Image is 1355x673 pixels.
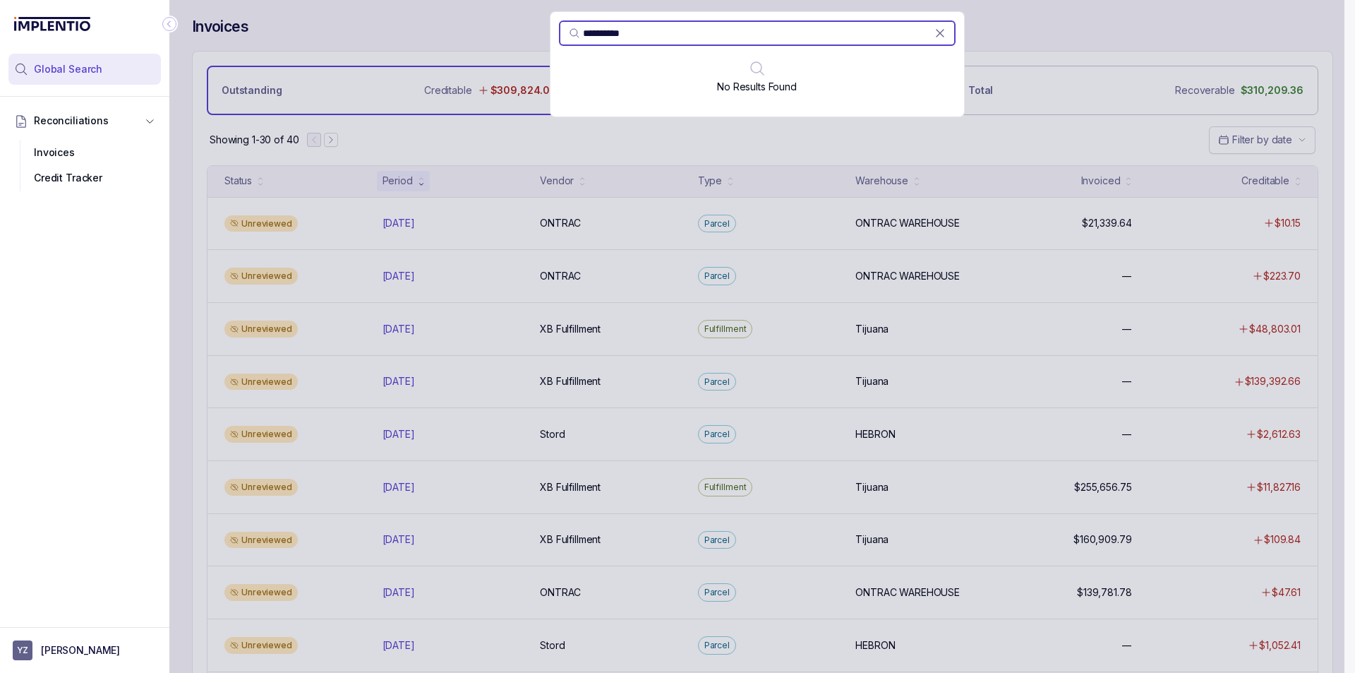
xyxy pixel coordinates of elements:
button: Reconciliations [8,105,161,136]
div: Invoices [20,140,150,165]
p: No Results Found [717,80,797,94]
div: Collapse Icon [161,16,178,32]
div: Reconciliations [8,137,161,194]
div: Credit Tracker [20,165,150,191]
span: Global Search [34,62,102,76]
button: User initials[PERSON_NAME] [13,641,157,660]
span: User initials [13,641,32,660]
p: [PERSON_NAME] [41,643,120,657]
span: Reconciliations [34,114,109,128]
